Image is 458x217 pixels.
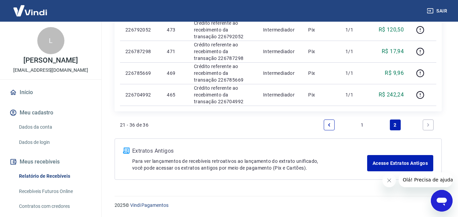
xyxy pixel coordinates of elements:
[13,67,88,74] p: [EMAIL_ADDRESS][DOMAIN_NAME]
[23,57,78,64] p: [PERSON_NAME]
[308,70,335,77] p: Pix
[379,26,404,34] p: R$ 120,50
[431,190,453,212] iframe: Botão para abrir a janela de mensagens
[194,20,252,40] p: Crédito referente ao recebimento da transação 226792052
[382,174,396,187] iframe: Fechar mensagem
[385,69,404,77] p: R$ 9,96
[125,70,156,77] p: 226785669
[8,105,93,120] button: Meu cadastro
[263,91,297,98] p: Intermediador
[263,26,297,33] p: Intermediador
[399,172,453,187] iframe: Mensagem da empresa
[167,91,183,98] p: 465
[167,70,183,77] p: 469
[367,155,433,171] a: Acesse Extratos Antigos
[8,85,93,100] a: Início
[321,117,436,133] ul: Pagination
[16,169,93,183] a: Relatório de Recebíveis
[345,48,365,55] p: 1/1
[16,199,93,213] a: Contratos com credores
[324,120,335,130] a: Previous page
[115,202,442,209] p: 2025 ©
[8,0,52,21] img: Vindi
[390,120,401,130] a: Page 2 is your current page
[125,91,156,98] p: 226704992
[425,5,450,17] button: Sair
[132,147,367,155] p: Extratos Antigos
[16,135,93,149] a: Dados de login
[263,48,297,55] p: Intermediador
[379,91,404,99] p: R$ 242,24
[125,48,156,55] p: 226787298
[120,122,148,128] p: 21 - 36 de 36
[382,47,404,56] p: R$ 17,94
[263,70,297,77] p: Intermediador
[308,91,335,98] p: Pix
[4,5,57,10] span: Olá! Precisa de ajuda?
[345,91,365,98] p: 1/1
[308,26,335,33] p: Pix
[194,63,252,83] p: Crédito referente ao recebimento da transação 226785669
[130,202,168,208] a: Vindi Pagamentos
[345,70,365,77] p: 1/1
[125,26,156,33] p: 226792052
[167,48,183,55] p: 471
[194,85,252,105] p: Crédito referente ao recebimento da transação 226704992
[167,26,183,33] p: 473
[357,120,367,130] a: Page 1
[194,41,252,62] p: Crédito referente ao recebimento da transação 226787298
[123,148,130,154] img: ícone
[16,120,93,134] a: Dados da conta
[345,26,365,33] p: 1/1
[16,185,93,198] a: Recebíveis Futuros Online
[308,48,335,55] p: Pix
[8,154,93,169] button: Meus recebíveis
[132,158,367,171] p: Para ver lançamentos de recebíveis retroativos ao lançamento do extrato unificado, você pode aces...
[37,27,64,54] div: L
[423,120,434,130] a: Next page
